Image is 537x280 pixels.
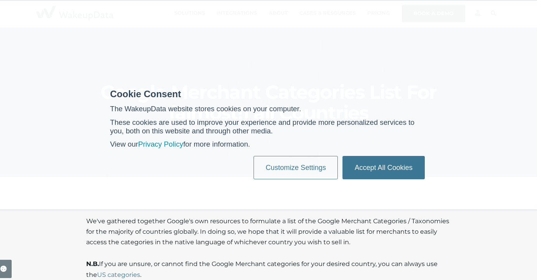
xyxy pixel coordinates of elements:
[110,118,415,135] span: These cookies are used to improve your experience and provide more personalized services to you, ...
[138,140,183,148] a: Privacy Policy
[110,89,181,99] span: Cookie Consent
[342,156,424,179] a: Accept All Cookies
[86,259,451,280] p: If you are unsure, or cannot find the Google Merchant categories for your desired country, you ca...
[86,216,451,248] p: We've gathered together Google's own resources to formulate a list of the Google Merchant Categor...
[97,271,140,278] a: US categories
[86,260,99,268] strong: N.B.
[110,105,301,113] span: The WakeupData website stores cookies on your computer.
[110,140,250,148] span: View our for more information.
[498,243,537,280] iframe: Chat Widget
[254,156,338,179] a: Customize Settings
